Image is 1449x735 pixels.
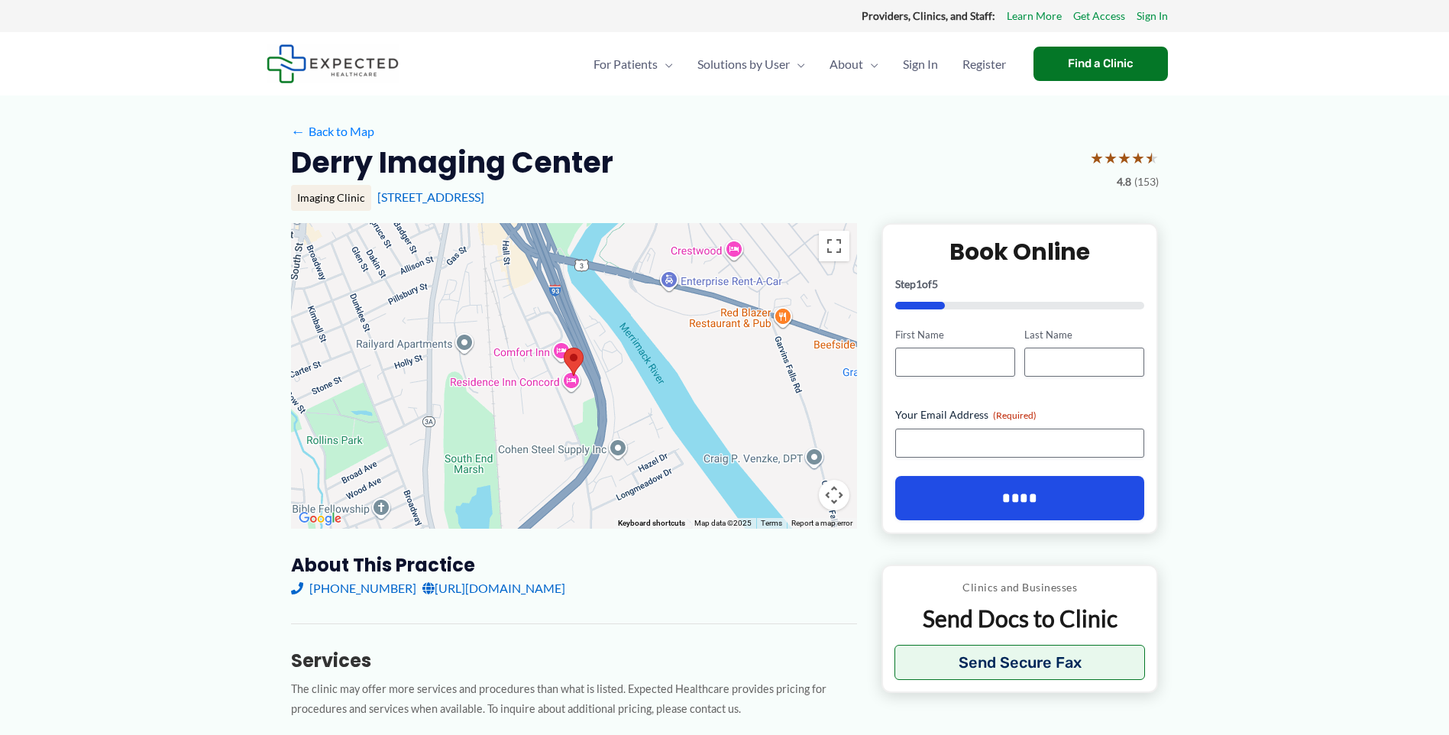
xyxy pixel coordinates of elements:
[658,37,673,91] span: Menu Toggle
[1007,6,1062,26] a: Learn More
[377,189,484,204] a: [STREET_ADDRESS]
[1033,47,1168,81] a: Find a Clinic
[894,645,1146,680] button: Send Secure Fax
[894,604,1146,633] p: Send Docs to Clinic
[581,37,1018,91] nav: Primary Site Navigation
[950,37,1018,91] a: Register
[1073,6,1125,26] a: Get Access
[895,279,1145,290] p: Step of
[291,124,306,138] span: ←
[1024,328,1144,342] label: Last Name
[581,37,685,91] a: For PatientsMenu Toggle
[895,237,1145,267] h2: Book Online
[895,328,1015,342] label: First Name
[291,120,374,143] a: ←Back to Map
[863,37,878,91] span: Menu Toggle
[1137,6,1168,26] a: Sign In
[694,519,752,527] span: Map data ©2025
[1134,172,1159,192] span: (153)
[422,577,565,600] a: [URL][DOMAIN_NAME]
[295,509,345,529] a: Open this area in Google Maps (opens a new window)
[819,480,849,510] button: Map camera controls
[291,553,857,577] h3: About this practice
[1117,144,1131,172] span: ★
[618,518,685,529] button: Keyboard shortcuts
[791,519,852,527] a: Report a map error
[1117,172,1131,192] span: 4.8
[790,37,805,91] span: Menu Toggle
[1090,144,1104,172] span: ★
[291,649,857,672] h3: Services
[993,410,1037,421] span: (Required)
[291,679,857,720] p: The clinic may offer more services and procedures than what is listed. Expected Healthcare provid...
[830,37,863,91] span: About
[862,9,995,22] strong: Providers, Clinics, and Staff:
[819,231,849,261] button: Toggle fullscreen view
[697,37,790,91] span: Solutions by User
[932,277,938,290] span: 5
[685,37,817,91] a: Solutions by UserMenu Toggle
[291,144,613,181] h2: Derry Imaging Center
[962,37,1006,91] span: Register
[761,519,782,527] a: Terms (opens in new tab)
[916,277,922,290] span: 1
[291,577,416,600] a: [PHONE_NUMBER]
[891,37,950,91] a: Sign In
[895,407,1145,423] label: Your Email Address
[295,509,345,529] img: Google
[594,37,658,91] span: For Patients
[267,44,399,83] img: Expected Healthcare Logo - side, dark font, small
[1131,144,1145,172] span: ★
[903,37,938,91] span: Sign In
[894,578,1146,597] p: Clinics and Businesses
[1145,144,1159,172] span: ★
[291,185,371,211] div: Imaging Clinic
[817,37,891,91] a: AboutMenu Toggle
[1104,144,1117,172] span: ★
